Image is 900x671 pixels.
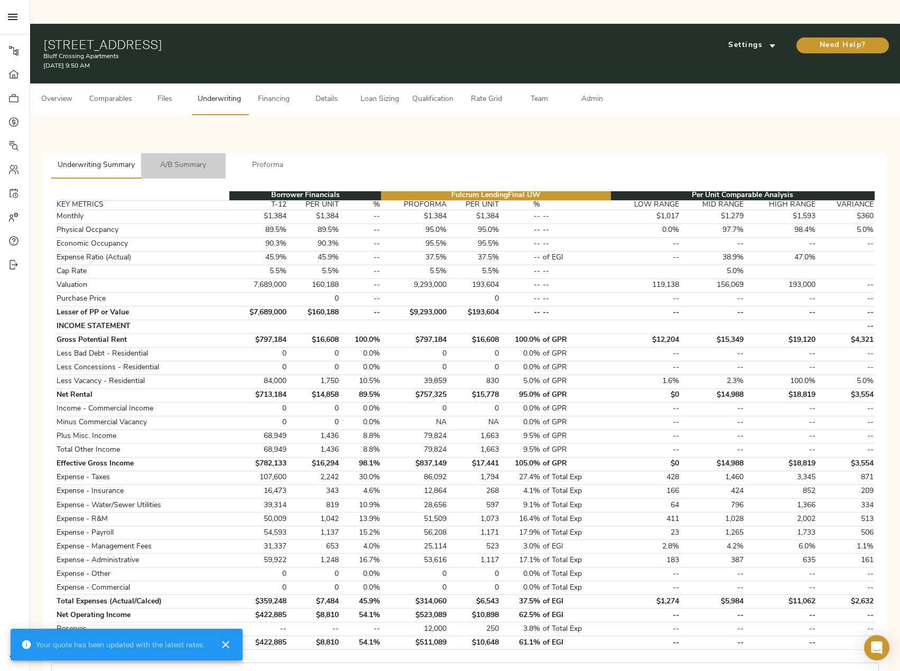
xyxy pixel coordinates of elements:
td: Expense Ratio (Actual) [55,251,229,265]
td: -- [541,223,611,237]
td: 95.0% [448,223,500,237]
th: Per Unit Comparable Analysis [611,191,875,201]
td: 5.5% [381,265,448,278]
td: 9.1% [500,499,542,512]
span: A/B Summary [147,159,219,172]
th: % [340,200,382,210]
td: 1,366 [745,499,817,512]
td: 796 [681,499,745,512]
td: -- [340,278,382,292]
td: Purchase Price [55,292,229,306]
td: -- [817,292,875,306]
td: 1,750 [287,375,340,388]
td: 2.3% [681,375,745,388]
button: Settings [712,38,792,53]
td: 45.9% [287,251,340,265]
p: [DATE] 9:50 AM [43,61,606,71]
td: $0 [611,388,681,402]
td: 1,436 [287,443,340,457]
td: 95.5% [448,237,500,251]
td: -- [611,292,681,306]
td: Physical Occpancy [55,223,229,237]
td: -- [340,210,382,223]
td: 45.9% [229,251,287,265]
span: Proforma [232,159,304,172]
td: 30.0% [340,471,382,484]
td: 98.1% [340,457,382,471]
td: 8.8% [340,443,382,457]
td: 0 [229,416,287,430]
td: 0 [448,361,500,375]
span: Overview [36,93,77,106]
td: Expense - Taxes [55,471,229,484]
td: 0 [287,402,340,416]
td: $3,554 [817,388,875,402]
td: $16,608 [287,333,340,347]
th: % [500,200,542,210]
td: -- [500,292,542,306]
td: 193,000 [745,278,817,292]
td: 1,436 [287,430,340,443]
td: of GPR [541,333,611,347]
td: Less Concessions - Residential [55,361,229,375]
td: -- [541,292,611,306]
td: of GPR [541,416,611,430]
td: 209 [817,484,875,498]
td: 5.5% [229,265,287,278]
td: $360 [817,210,875,223]
img: logo [10,636,21,657]
td: -- [500,306,542,320]
td: 0 [229,347,287,361]
td: -- [340,251,382,265]
td: -- [681,347,745,361]
td: -- [681,361,745,375]
td: $18,819 [745,457,817,471]
td: $837,149 [381,457,448,471]
td: Economic Occupancy [55,237,229,251]
span: Need Help? [807,39,878,52]
td: 5.0% [817,375,875,388]
td: 0 [287,347,340,361]
td: -- [611,251,681,265]
span: Loan Sizing [359,93,400,106]
td: 1,794 [448,471,500,484]
td: 1,663 [448,430,500,443]
td: $18,819 [745,388,817,402]
td: -- [611,237,681,251]
td: 3,345 [745,471,817,484]
td: 852 [745,484,817,498]
td: -- [817,306,875,320]
td: $1,593 [745,210,817,223]
td: 98.4% [745,223,817,237]
td: -- [611,416,681,430]
td: -- [340,265,382,278]
td: 97.7% [681,223,745,237]
td: 0.0% [500,416,542,430]
td: 871 [817,471,875,484]
td: 39,314 [229,499,287,512]
td: -- [611,443,681,457]
td: 0 [448,402,500,416]
td: -- [745,237,817,251]
td: Minus Commercial Vacancy [55,416,229,430]
td: 16,473 [229,484,287,498]
td: $1,384 [287,210,340,223]
th: MID RANGE [681,200,745,210]
td: Expense - Water/Sewer Utilities [55,499,229,512]
td: $1,017 [611,210,681,223]
td: 2,242 [287,471,340,484]
td: -- [681,416,745,430]
td: 0 [287,292,340,306]
td: 830 [448,375,500,388]
td: of GPR [541,457,611,471]
td: $797,184 [229,333,287,347]
td: -- [817,443,875,457]
td: $14,858 [287,388,340,402]
td: -- [817,402,875,416]
td: $782,133 [229,457,287,471]
td: 597 [448,499,500,512]
td: $9,293,000 [381,306,448,320]
td: -- [541,265,611,278]
td: Expense - Payroll [55,526,229,540]
td: -- [340,306,382,320]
